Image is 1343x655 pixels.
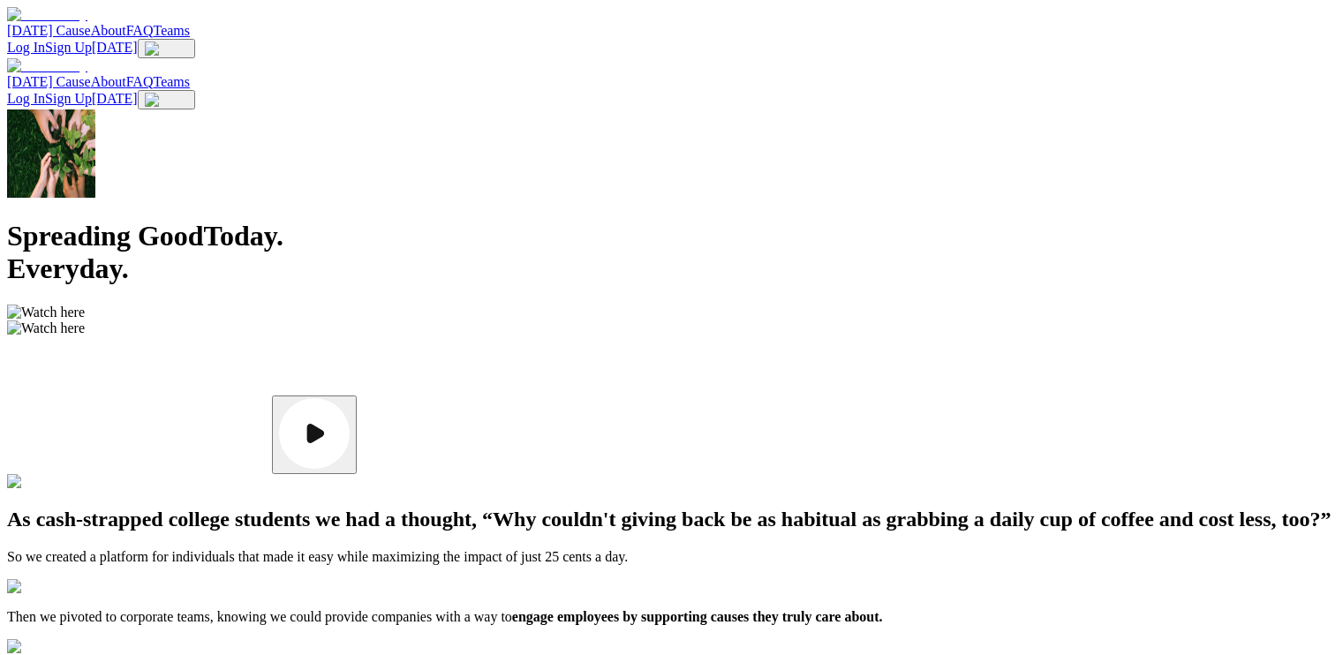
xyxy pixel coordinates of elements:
[7,320,85,336] img: Watch here
[145,93,188,107] img: Menu
[91,23,126,38] a: About
[7,220,1336,285] h1: Spreading GoodToday. Everyday.
[153,74,190,89] a: Teams
[45,91,137,106] a: Sign Up[DATE]
[7,58,87,74] img: GoodToday
[7,549,1336,565] p: So we created a platform for individuals that made it easy while maximizing the impact of just 25...
[7,7,87,23] img: GoodToday
[7,109,95,198] img: good-today
[92,40,138,55] span: [DATE]
[7,609,1336,625] p: Then we pivoted to corporate teams, knowing we could provide companies with a way to
[7,508,1336,531] h2: As cash-strapped college students we had a thought, “Why couldn't giving back be as habitual as g...
[45,40,137,55] a: Sign Up[DATE]
[7,74,91,89] a: [DATE] Cause
[7,40,45,55] a: Log In
[7,639,51,655] img: icons
[91,74,126,89] a: About
[7,474,78,490] img: Our Story
[153,23,190,38] a: Teams
[126,23,154,38] a: FAQ
[7,23,91,38] a: [DATE] Cause
[512,609,883,624] strong: engage employees by supporting causes they truly care about.
[7,305,85,320] img: Watch here
[126,74,154,89] a: FAQ
[92,91,138,106] span: [DATE]
[7,579,59,595] img: Coffee
[7,91,45,106] a: Log In
[145,41,188,56] img: Menu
